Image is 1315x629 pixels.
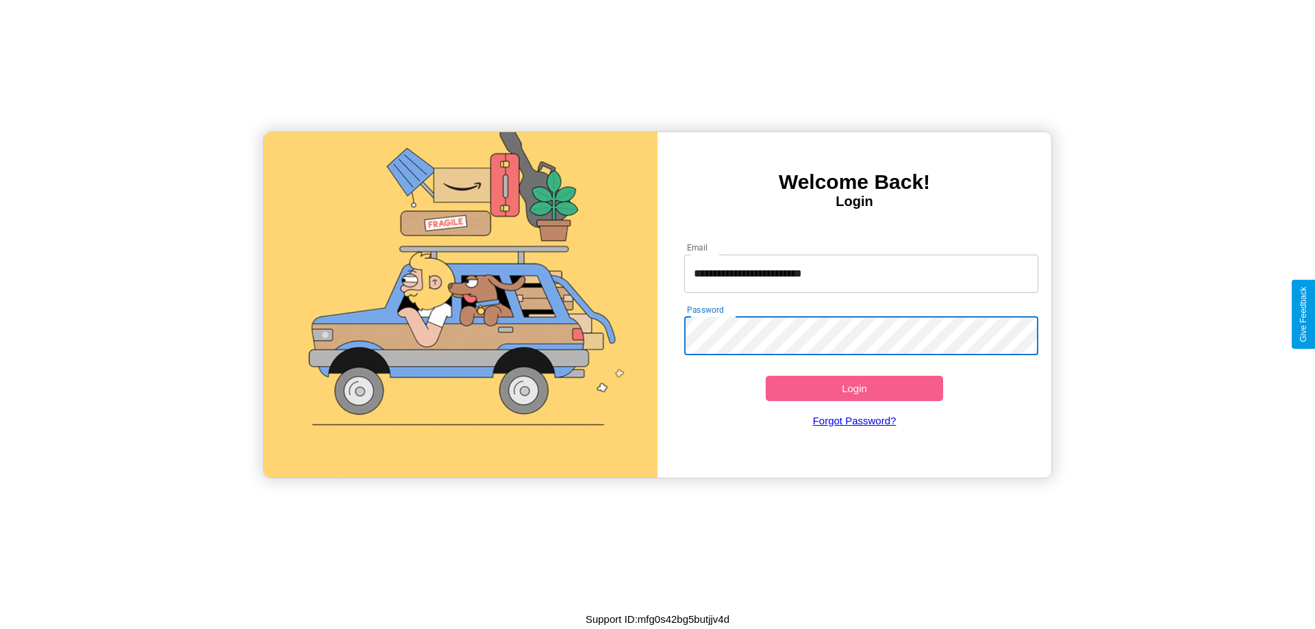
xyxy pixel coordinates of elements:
[264,132,657,478] img: gif
[586,610,729,628] p: Support ID: mfg0s42bg5butjjv4d
[677,401,1032,440] a: Forgot Password?
[766,376,943,401] button: Login
[687,304,723,316] label: Password
[657,170,1051,194] h3: Welcome Back!
[687,242,708,253] label: Email
[1299,287,1308,342] div: Give Feedback
[657,194,1051,209] h4: Login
